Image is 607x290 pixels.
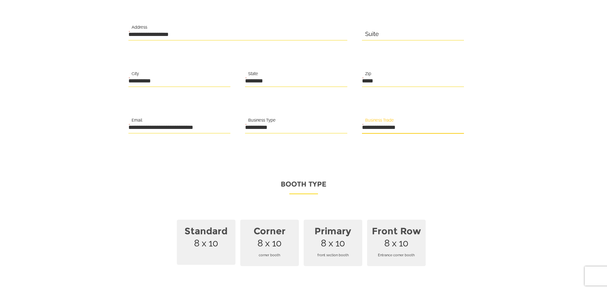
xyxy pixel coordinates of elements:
span: 8 x 10 [304,220,362,266]
strong: Primary [307,222,358,240]
p: Booth Type [128,178,479,194]
label: State [248,70,258,77]
span: 8 x 10 [367,220,426,266]
input: Enter your last name [8,59,116,73]
div: Minimize live chat window [105,3,120,18]
textarea: Type your message and click 'Submit' [8,96,116,191]
input: Enter your email address [8,78,116,92]
label: Email [132,117,142,124]
strong: Standard [181,222,232,240]
label: Business Type [248,117,276,124]
span: 8 x 10 [240,220,299,266]
label: Suite [365,29,379,39]
label: Business Trade [365,117,394,124]
div: Leave a message [33,36,107,44]
span: 8 x 10 [177,220,235,265]
label: City [132,70,139,77]
label: Zip [365,70,371,77]
strong: Corner [244,222,295,240]
span: Entrance corner booth [371,246,422,264]
span: corner booth [244,246,295,264]
strong: Front Row [371,222,422,240]
label: Address [132,24,147,31]
em: Submit [93,196,116,205]
span: front section booth [307,246,358,264]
